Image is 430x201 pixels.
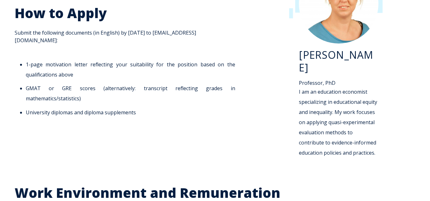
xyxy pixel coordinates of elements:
div: Professor, PhD [299,79,378,87]
span: I am an education economist specializing in educational equity and inequality. My work focuses on... [299,88,377,156]
li: University diplomas and diploma supplements [26,107,235,117]
li: GMAT or GRE scores (alternatively: transcript reflecting grades in mathematics/statistics) [26,83,235,104]
h2: How to Apply [15,5,239,22]
li: 1-page motivation letter reflecting your suitability for the position based on the qualifications... [26,59,235,80]
h3: [PERSON_NAME] [299,49,378,74]
span: Submit the following documents (in English) by [DATE] to [EMAIL_ADDRESS][DOMAIN_NAME]: [15,5,239,117]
